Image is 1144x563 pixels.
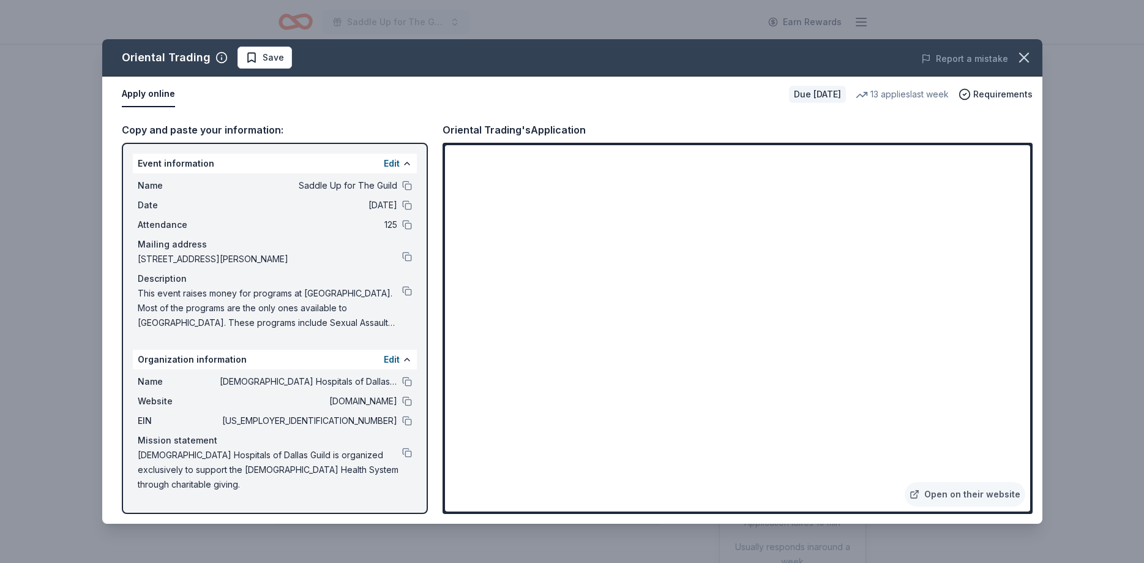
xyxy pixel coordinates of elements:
button: Edit [384,156,400,171]
button: Edit [384,352,400,367]
span: [STREET_ADDRESS][PERSON_NAME] [138,252,402,266]
span: Date [138,198,220,213]
div: Due [DATE] [789,86,846,103]
span: Save [263,50,284,65]
div: Mission statement [138,433,412,448]
span: Name [138,374,220,389]
span: [DEMOGRAPHIC_DATA] Hospitals of Dallas Guild is organized exclusively to support the [DEMOGRAPHIC... [138,448,402,492]
span: Name [138,178,220,193]
div: Oriental Trading [122,48,211,67]
div: Description [138,271,412,286]
span: [DEMOGRAPHIC_DATA] Hospitals of Dallas Guild [220,374,397,389]
div: Event information [133,154,417,173]
div: Organization information [133,350,417,369]
span: Attendance [138,217,220,232]
button: Requirements [959,87,1033,102]
a: Open on their website [905,482,1025,507]
span: Website [138,394,220,409]
span: EIN [138,414,220,428]
div: Oriental Trading's Application [443,122,586,138]
span: 125 [220,217,397,232]
span: [US_EMPLOYER_IDENTIFICATION_NUMBER] [220,414,397,428]
div: Copy and paste your information: [122,122,428,138]
div: 13 applies last week [856,87,949,102]
button: Save [237,47,292,69]
div: Mailing address [138,237,412,252]
span: [DOMAIN_NAME] [220,394,397,409]
span: Requirements [973,87,1033,102]
span: Saddle Up for The Guild [220,178,397,193]
button: Report a mistake [921,51,1008,66]
span: This event raises money for programs at [GEOGRAPHIC_DATA]. Most of the programs are the only ones... [138,286,402,330]
span: [DATE] [220,198,397,213]
button: Apply online [122,81,175,107]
